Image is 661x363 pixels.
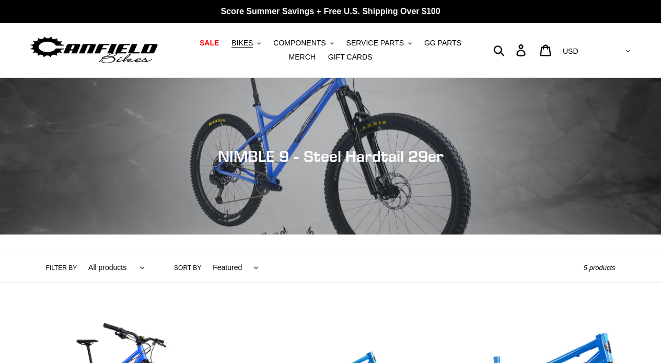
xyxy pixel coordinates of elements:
[419,36,467,50] a: GG PARTS
[46,263,77,273] label: Filter by
[218,147,444,166] span: NIMBLE 9 - Steel Hardtail 29er
[194,36,224,50] a: SALE
[346,39,404,48] span: SERVICE PARTS
[341,36,417,50] button: SERVICE PARTS
[328,53,373,62] span: GIFT CARDS
[584,264,616,272] span: 5 products
[273,39,326,48] span: COMPONENTS
[268,36,339,50] button: COMPONENTS
[226,36,266,50] button: BIKES
[323,50,378,64] a: GIFT CARDS
[289,53,316,62] span: MERCH
[200,39,219,48] span: SALE
[284,50,321,64] a: MERCH
[424,39,461,48] span: GG PARTS
[29,34,159,67] img: Canfield Bikes
[231,39,253,48] span: BIKES
[174,263,201,273] label: Sort by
